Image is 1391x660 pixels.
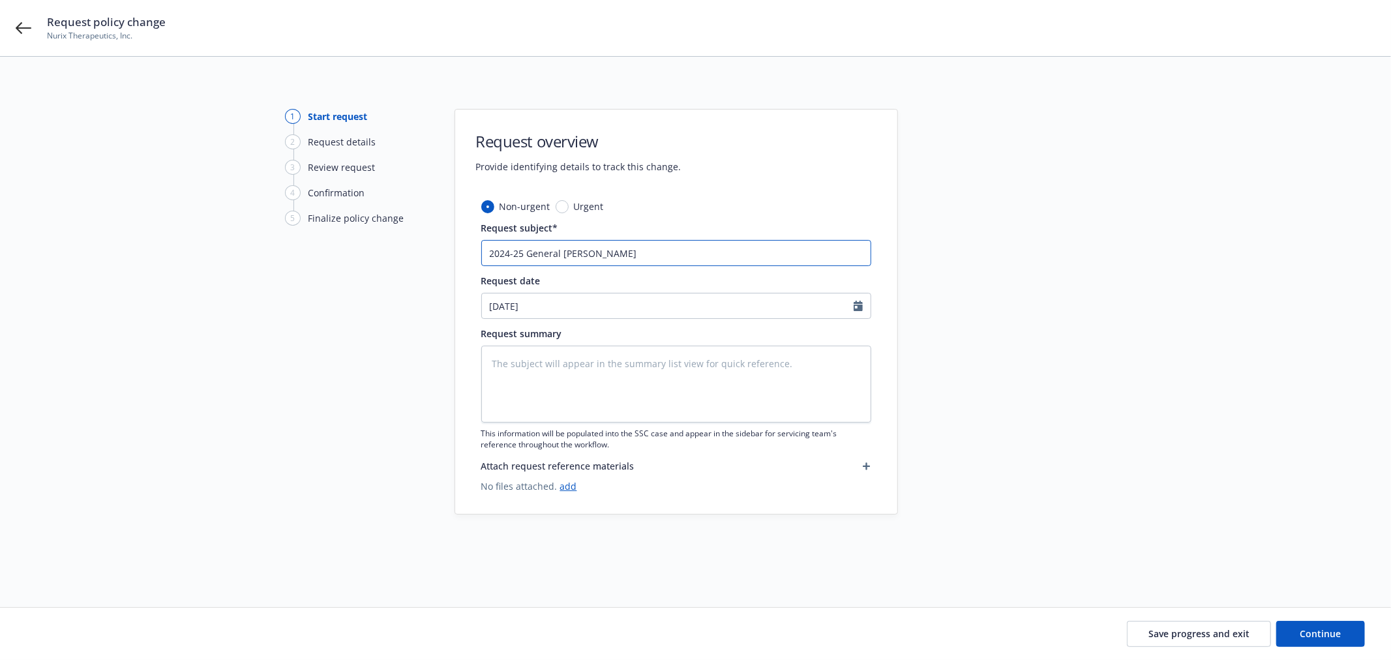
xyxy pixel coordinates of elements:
span: Request date [481,275,541,287]
div: 5 [285,211,301,226]
span: Attach request reference materials [481,459,635,473]
div: 3 [285,160,301,175]
span: Provide identifying details to track this change. [476,160,681,173]
span: Save progress and exit [1148,627,1249,640]
span: Urgent [574,200,604,213]
span: Continue [1300,627,1341,640]
button: Save progress and exit [1127,621,1271,647]
div: 4 [285,185,301,200]
input: MM/DD/YYYY [482,293,854,318]
div: Finalize policy change [308,211,404,225]
span: This information will be populated into the SSC case and appear in the sidebar for servicing team... [481,428,871,450]
a: add [560,480,577,492]
button: Continue [1276,621,1365,647]
input: The subject will appear in the summary list view for quick reference. [481,240,871,266]
span: Request summary [481,327,562,340]
svg: Calendar [854,301,863,311]
div: Confirmation [308,186,365,200]
span: Non-urgent [500,200,550,213]
div: Start request [308,110,368,123]
input: Non-urgent [481,200,494,213]
span: Nurix Therapeutics, Inc. [47,30,166,42]
span: No files attached. [481,479,871,493]
input: Urgent [556,200,569,213]
div: Review request [308,160,376,174]
span: Request subject* [481,222,558,234]
div: 1 [285,109,301,124]
span: Request policy change [47,14,166,30]
h1: Request overview [476,130,681,152]
div: 2 [285,134,301,149]
div: Request details [308,135,376,149]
